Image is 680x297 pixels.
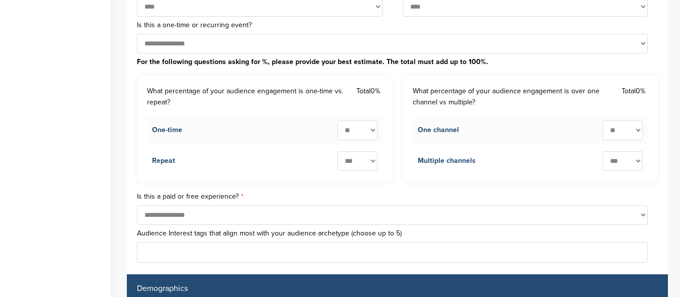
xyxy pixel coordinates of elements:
div: One channel [418,125,459,136]
label: Demographics [137,284,188,292]
span: 0% [636,87,645,95]
div: Total [356,86,383,108]
div: Total [622,86,648,108]
label: What percentage of your audience engagement is one-time vs. repeat? [147,86,351,108]
div: Multiple channels [418,155,476,166]
label: For the following questions asking for %, please provide your best estimate. The total must add u... [137,58,658,66]
div: One-time [152,125,182,136]
label: Is this a one-time or recurring event? [137,22,658,29]
div: Repeat [152,155,175,166]
label: What percentage of your audience engagement is over one channel vs multiple? [413,86,617,108]
label: Audience Interest tags that align most with your audience archetype (choose up to 5) [137,230,658,237]
span: 0% [370,87,380,95]
label: Is this a paid or free experience? [137,193,658,200]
